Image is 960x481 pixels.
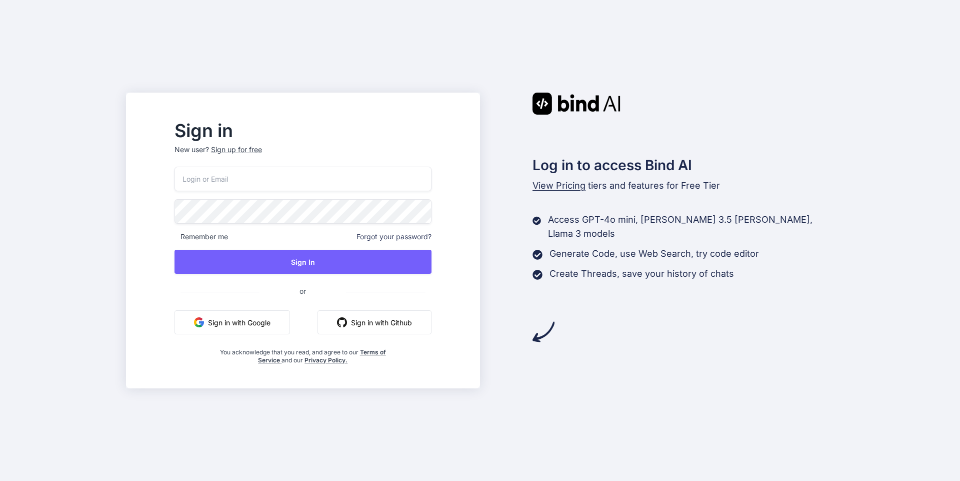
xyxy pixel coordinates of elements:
p: New user? [174,145,431,167]
img: github [337,317,347,327]
h2: Sign in [174,123,431,139]
span: Remember me [174,232,228,242]
img: Bind AI logo [532,93,620,115]
p: Access GPT-4o mini, [PERSON_NAME] 3.5 [PERSON_NAME], Llama 3 models [548,213,834,241]
div: You acknowledge that you read, and agree to our and our [217,342,388,364]
img: google [194,317,204,327]
button: Sign in with Github [317,310,431,334]
p: Generate Code, use Web Search, try code editor [549,247,759,261]
div: Sign up for free [211,145,262,155]
span: or [259,279,346,303]
span: View Pricing [532,180,585,191]
button: Sign in with Google [174,310,290,334]
h2: Log in to access Bind AI [532,155,834,176]
a: Terms of Service [258,348,386,364]
p: tiers and features for Free Tier [532,179,834,193]
a: Privacy Policy. [304,356,347,364]
button: Sign In [174,250,431,274]
span: Forgot your password? [356,232,431,242]
input: Login or Email [174,167,431,191]
p: Create Threads, save your history of chats [549,267,734,281]
img: arrow [532,321,554,343]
